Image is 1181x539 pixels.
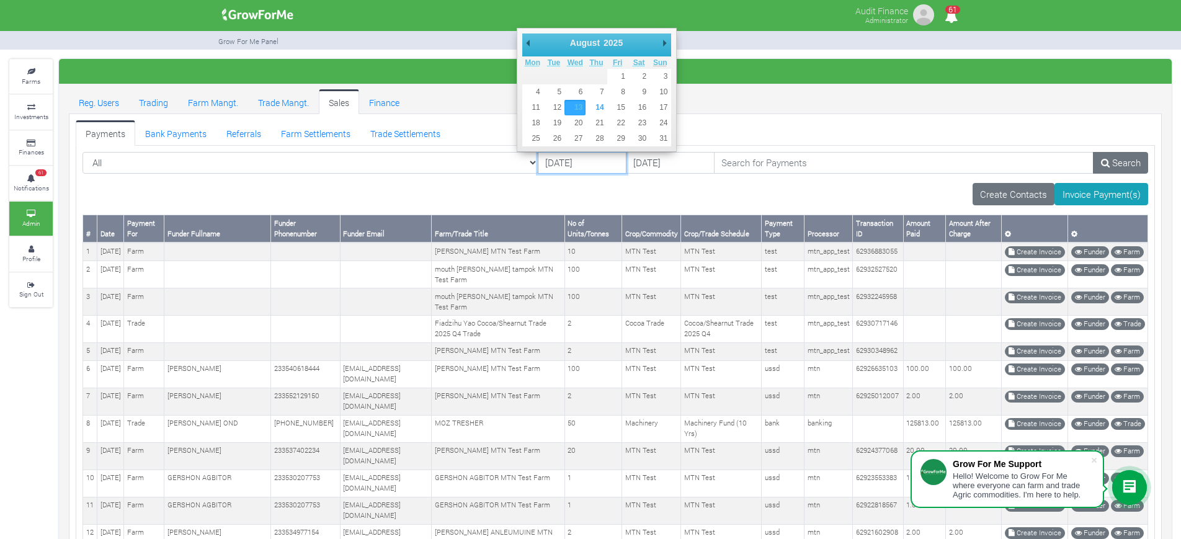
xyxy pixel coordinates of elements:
button: 5 [543,84,564,100]
a: Sales [319,89,359,114]
td: 20.00 [903,442,946,470]
small: Farms [22,77,40,86]
abbr: Monday [525,58,540,67]
td: mtn_app_test [804,342,853,360]
a: Invoice Payment(s) [1054,183,1148,205]
td: [PERSON_NAME] [164,442,271,470]
td: [EMAIL_ADDRESS][DOMAIN_NAME] [340,360,431,388]
input: DD/MM/YYYY [626,152,715,174]
button: 29 [607,131,628,146]
span: 61 [35,169,47,177]
a: Farm [1111,391,1144,403]
td: [PERSON_NAME] MTN Test Farm [432,243,565,261]
button: 17 [649,100,671,115]
a: Farm [1111,445,1144,457]
td: 233552129150 [271,388,341,415]
a: Create Invoice [1005,445,1065,457]
td: [EMAIL_ADDRESS][DOMAIN_NAME] [340,442,431,470]
td: MTN Test [681,442,762,470]
td: 6 [83,360,97,388]
td: 8 [83,415,97,442]
a: Search [1093,152,1148,174]
td: Fiadzihu Yao Cocoa/Shearnut Trade 2025 Q4 Trade [432,315,565,342]
button: 15 [607,100,628,115]
td: 62936883055 [853,243,903,261]
button: 13 [564,100,586,115]
td: test [762,342,804,360]
abbr: Tuesday [548,58,560,67]
a: Trade [1111,418,1145,430]
td: test [762,243,804,261]
td: 62923553383 [853,470,903,497]
td: bank [762,415,804,442]
td: 100 [564,261,622,288]
small: Admin [22,219,40,228]
button: 14 [586,100,607,115]
td: 100.00 [903,360,946,388]
button: 26 [543,131,564,146]
small: Finances [19,148,44,156]
th: Transaction ID [853,215,903,243]
td: MTN Test [622,342,681,360]
abbr: Friday [613,58,622,67]
th: Date [97,215,124,243]
td: [PERSON_NAME] MTN Test Farm [432,360,565,388]
td: Farm [124,342,164,360]
button: 28 [586,131,607,146]
button: Next Month [659,33,671,52]
a: Create Invoice [1005,418,1065,430]
a: Farm [1111,527,1144,539]
td: [PERSON_NAME] [164,360,271,388]
td: 1 [564,470,622,497]
td: Farm [124,261,164,288]
a: Investments [9,95,53,129]
button: 24 [649,115,671,131]
td: 2 [83,261,97,288]
th: Crop/Commodity [622,215,681,243]
th: Funder Email [340,215,431,243]
div: Grow For Me Support [953,459,1090,469]
abbr: Thursday [590,58,604,67]
button: 7 [586,84,607,100]
td: ussd [762,360,804,388]
td: mtn [804,497,853,524]
td: [DATE] [97,470,124,497]
td: MTN Test [622,261,681,288]
button: 31 [649,131,671,146]
td: Farm [124,497,164,524]
td: mtn_app_test [804,243,853,261]
a: Trade [1111,318,1145,330]
td: GERSHON AGBITOR MTN Test Farm [432,497,565,524]
a: Farm [1111,292,1144,303]
td: 62926635103 [853,360,903,388]
a: Funder [1071,527,1109,539]
input: Search for Payments [714,152,1094,174]
th: Crop/Trade Schedule [681,215,762,243]
a: Create Invoice [1005,363,1065,375]
td: mtn [804,470,853,497]
div: 2025 [602,33,625,52]
td: MTN Test [622,243,681,261]
td: 1.00 [946,497,1002,524]
td: MTN Test [681,360,762,388]
td: Farm [124,470,164,497]
td: [DATE] [97,497,124,524]
td: [PERSON_NAME] MTN Test Farm [432,388,565,415]
td: Cocoa/Shearnut Trade 2025 Q4 [681,315,762,342]
td: 7 [83,388,97,415]
td: [PERSON_NAME] OND [164,415,271,442]
td: mtn [804,442,853,470]
td: 2 [564,342,622,360]
td: Machinery Fund (10 Yrs) [681,415,762,442]
th: # [83,215,97,243]
td: MOZ TRESHER [432,415,565,442]
td: mtn_app_test [804,288,853,316]
a: Funder [1071,363,1109,375]
td: Farm [124,442,164,470]
small: Administrator [865,16,908,25]
td: [DATE] [97,288,124,316]
small: Profile [22,254,40,263]
img: growforme image [218,2,298,27]
button: 11 [522,100,543,115]
a: Finance [359,89,409,114]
